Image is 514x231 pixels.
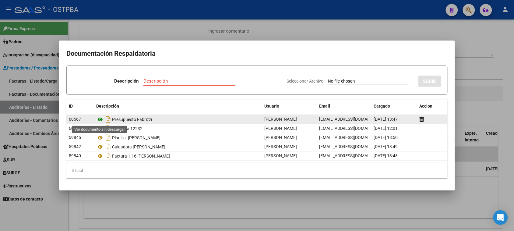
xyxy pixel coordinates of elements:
[374,144,398,149] span: [DATE] 13:49
[96,115,259,124] div: Presupuesto Fabrizzi
[262,100,317,113] datatable-header-cell: Usuario
[69,153,81,158] span: 59840
[493,210,508,225] div: Open Intercom Messenger
[96,133,259,143] div: Planilla -[PERSON_NAME]
[104,115,112,124] i: Descargar documento
[66,100,94,113] datatable-header-cell: ID
[264,135,297,140] span: [PERSON_NAME]
[418,76,441,87] button: SUBIR
[104,151,112,161] i: Descargar documento
[319,144,387,149] span: [EMAIL_ADDRESS][DOMAIN_NAME]
[69,126,81,131] span: 60004
[319,153,387,158] span: [EMAIL_ADDRESS][DOMAIN_NAME]
[96,124,259,133] div: Auditoria 12232
[287,79,323,84] span: Seleccionar Archivo
[264,117,297,122] span: [PERSON_NAME]
[319,135,387,140] span: [EMAIL_ADDRESS][DOMAIN_NAME]
[371,100,417,113] datatable-header-cell: Cargado
[264,126,297,131] span: [PERSON_NAME]
[374,104,390,108] span: Cargado
[104,124,112,133] i: Descargar documento
[319,117,387,122] span: [EMAIL_ADDRESS][DOMAIN_NAME]
[374,135,398,140] span: [DATE] 13:50
[264,104,279,108] span: Usuario
[69,144,81,149] span: 59842
[96,142,259,152] div: Cuidadora [PERSON_NAME]
[423,79,436,84] span: SUBIR
[69,135,81,140] span: 59845
[96,151,259,161] div: Factura 1-16 [PERSON_NAME]
[104,133,112,143] i: Descargar documento
[374,126,398,131] span: [DATE] 12:01
[66,48,448,59] h2: Documentación Respaldatoria
[317,100,371,113] datatable-header-cell: Email
[417,100,448,113] datatable-header-cell: Accion
[69,117,81,122] span: 60567
[69,104,73,108] span: ID
[319,104,330,108] span: Email
[94,100,262,113] datatable-header-cell: Descripción
[420,104,433,108] span: Accion
[374,153,398,158] span: [DATE] 13:48
[66,163,448,178] div: 5 total
[264,144,297,149] span: [PERSON_NAME]
[319,126,387,131] span: [EMAIL_ADDRESS][DOMAIN_NAME]
[104,142,112,152] i: Descargar documento
[96,104,119,108] span: Descripción
[264,153,297,158] span: [PERSON_NAME]
[374,117,398,122] span: [DATE] 13:47
[114,78,139,85] p: Descripción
